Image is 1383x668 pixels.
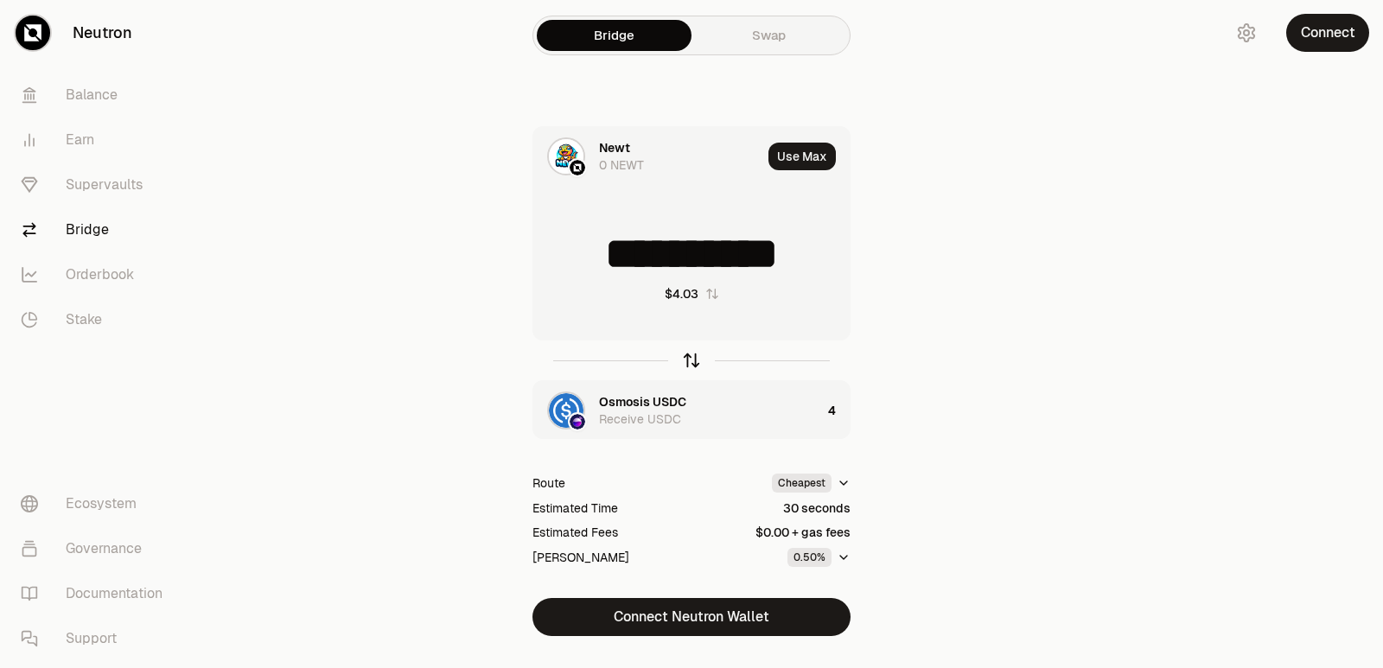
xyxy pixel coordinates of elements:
img: Neutron Logo [570,160,585,175]
a: Bridge [537,20,691,51]
div: NEWT LogoNeutron LogoNewt0 NEWT [533,127,762,186]
img: NEWT Logo [549,139,583,174]
button: USDC LogoOsmosis LogoOsmosis USDCReceive USDC4 [533,381,850,440]
a: Swap [691,20,846,51]
div: 30 seconds [783,499,851,517]
div: Cheapest [772,474,832,493]
div: $4.03 [665,285,698,302]
a: Governance [7,526,187,571]
button: Use Max [768,143,836,170]
button: 0.50% [787,548,851,567]
a: Stake [7,297,187,342]
img: USDC Logo [549,393,583,428]
a: Documentation [7,571,187,616]
div: Estimated Fees [532,524,618,541]
button: Connect Neutron Wallet [532,598,851,636]
a: Supervaults [7,162,187,207]
a: Bridge [7,207,187,252]
div: Osmosis USDC [599,393,686,410]
a: Orderbook [7,252,187,297]
div: Receive USDC [599,410,681,428]
div: Route [532,474,565,492]
div: USDC LogoOsmosis LogoOsmosis USDCReceive USDC [533,381,821,440]
button: Connect [1286,14,1369,52]
a: Ecosystem [7,481,187,526]
div: Newt [599,139,630,156]
div: $0.00 + gas fees [755,524,851,541]
a: Balance [7,73,187,118]
button: $4.03 [665,285,719,302]
a: Support [7,616,187,661]
button: Cheapest [772,474,851,493]
div: 4 [828,381,850,440]
div: 0 NEWT [599,156,644,174]
div: [PERSON_NAME] [532,549,629,566]
a: Earn [7,118,187,162]
img: Osmosis Logo [570,414,585,429]
div: Estimated Time [532,499,618,517]
div: 0.50% [787,548,832,567]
